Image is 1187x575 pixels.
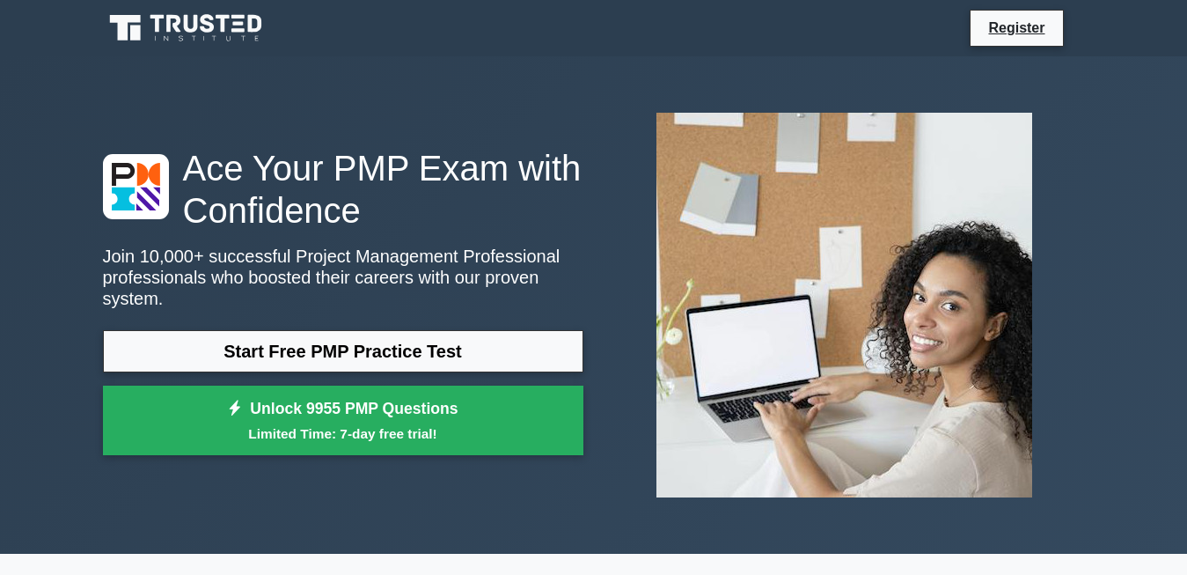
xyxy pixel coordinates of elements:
[103,147,583,232] h1: Ace Your PMP Exam with Confidence
[103,330,583,372] a: Start Free PMP Practice Test
[978,17,1055,39] a: Register
[103,246,583,309] p: Join 10,000+ successful Project Management Professional professionals who boosted their careers w...
[103,386,583,456] a: Unlock 9955 PMP QuestionsLimited Time: 7-day free trial!
[125,424,561,444] small: Limited Time: 7-day free trial!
